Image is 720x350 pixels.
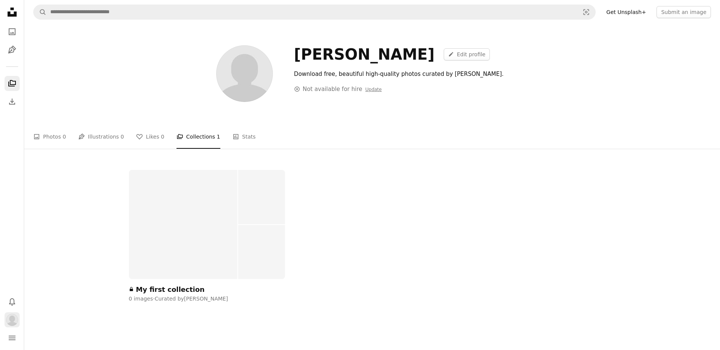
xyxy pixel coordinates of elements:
[294,85,382,94] div: Not available for hire
[6,314,18,326] img: Avatar of user Giovani Liskoski Zanini
[129,295,285,303] div: 0 images · Curated by
[5,42,20,57] a: Illustrations
[444,48,490,60] a: Edit profile
[33,5,596,20] form: Find visuals sitewide
[129,170,285,293] a: My first collection
[5,76,20,91] a: Collections
[232,125,256,149] a: Stats
[5,312,20,327] button: Profile
[5,24,20,39] a: Photos
[78,125,124,149] a: Illustrations 0
[184,296,228,302] a: [PERSON_NAME]
[602,6,650,18] a: Get Unsplash+
[365,87,381,92] a: Update
[5,330,20,345] button: Menu
[136,285,205,294] div: My first collection
[5,5,20,21] a: Home — Unsplash
[294,45,435,63] div: [PERSON_NAME]
[34,5,46,19] button: Search Unsplash
[136,125,164,149] a: Likes 0
[161,133,164,141] span: 0
[294,69,519,79] div: Download free, beautiful high-quality photos curated by [PERSON_NAME].
[5,94,20,109] a: Download History
[33,125,66,149] a: Photos 0
[63,133,66,141] span: 0
[577,5,595,19] button: Visual search
[5,294,20,309] button: Notifications
[216,45,273,102] img: Avatar of user Giovani Liskoski Zanini
[657,6,711,18] button: Submit an image
[121,133,124,141] span: 0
